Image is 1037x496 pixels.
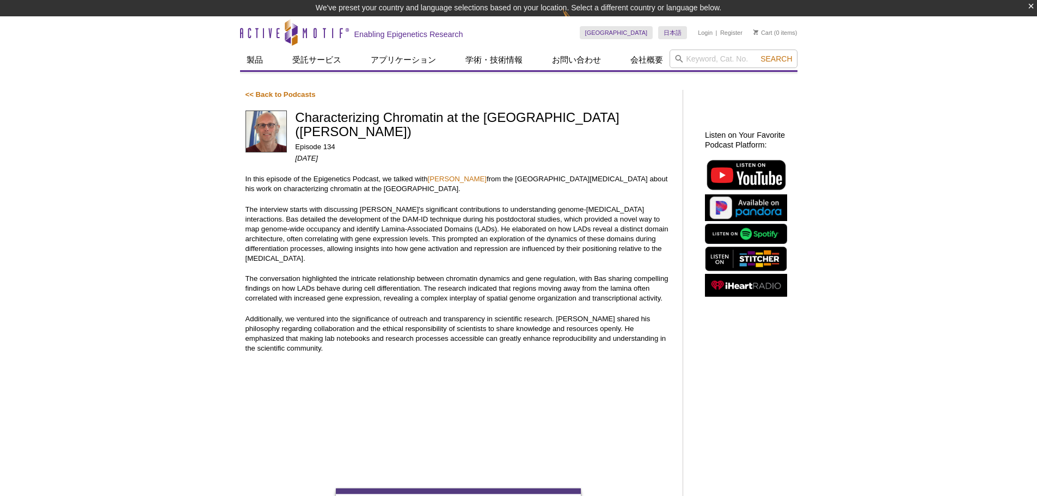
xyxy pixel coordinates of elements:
[364,50,443,70] a: アプリケーション
[295,111,672,140] h1: Characterizing Chromatin at the [GEOGRAPHIC_DATA] ([PERSON_NAME])
[562,8,591,34] img: Change Here
[246,274,672,303] p: The conversation highlighted the intricate relationship between chromatin dynamics and gene regul...
[580,26,653,39] a: [GEOGRAPHIC_DATA]
[459,50,529,70] a: 学術・技術情報
[753,26,797,39] li: (0 items)
[246,174,672,194] p: In this episode of the Epigenetics Podcast, we talked with from the [GEOGRAPHIC_DATA][MEDICAL_DAT...
[698,29,713,36] a: Login
[705,247,787,271] img: Listen on Stitcher
[295,154,318,162] em: [DATE]
[246,111,287,152] img: Bas van Steensel
[658,26,687,39] a: 日本語
[624,50,670,70] a: 会社概要
[720,29,743,36] a: Register
[246,364,672,446] iframe: Characterizing Chromatin at the Nuclear Lamina (Bas van Steensel)
[670,50,797,68] input: Keyword, Cat. No.
[705,224,787,244] img: Listen on Spotify
[545,50,608,70] a: お問い合わせ
[760,54,792,63] span: Search
[757,54,795,64] button: Search
[240,50,269,70] a: 製品
[354,29,463,39] h2: Enabling Epigenetics Research
[716,26,717,39] li: |
[295,142,672,152] p: Episode 134
[753,29,772,36] a: Cart
[753,29,758,35] img: Your Cart
[705,194,787,221] img: Listen on Pandora
[246,90,316,99] a: << Back to Podcasts
[246,314,672,353] p: Additionally, we ventured into the significance of outreach and transparency in scientific resear...
[286,50,348,70] a: 受託サービス
[705,158,787,192] img: Listen on YouTube
[705,130,792,150] h2: Listen on Your Favorite Podcast Platform:
[428,175,487,183] a: [PERSON_NAME]
[705,274,787,297] img: Listen on iHeartRadio
[246,205,672,264] p: The interview starts with discussing [PERSON_NAME]'s significant contributions to understanding g...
